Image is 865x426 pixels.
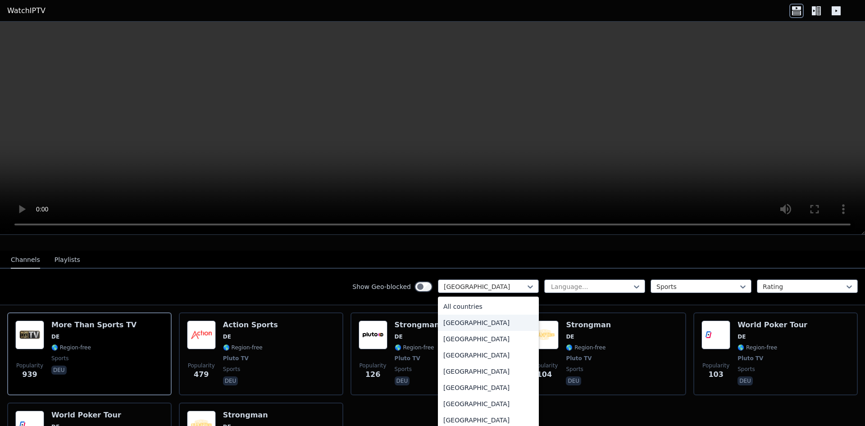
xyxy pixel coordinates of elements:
span: 🌎 Region-free [738,344,777,351]
span: Popularity [531,362,558,369]
div: [GEOGRAPHIC_DATA] [438,380,539,396]
span: Popularity [16,362,43,369]
div: [GEOGRAPHIC_DATA] [438,331,539,347]
span: DE [566,333,574,340]
a: WatchIPTV [7,5,46,16]
img: Action Sports [187,321,216,349]
button: Playlists [55,252,80,269]
p: deu [51,366,67,375]
span: sports [51,355,68,362]
span: Pluto TV [223,355,249,362]
p: deu [566,376,581,385]
p: deu [223,376,238,385]
span: Popularity [360,362,387,369]
span: DE [395,333,403,340]
span: Pluto TV [566,355,592,362]
span: DE [738,333,746,340]
h6: Strongman [223,411,268,420]
label: Show Geo-blocked [352,282,411,291]
span: DE [51,333,59,340]
span: sports [223,366,240,373]
span: 103 [708,369,723,380]
h6: World Poker Tour [738,321,807,330]
span: 479 [194,369,209,380]
span: sports [395,366,412,373]
h6: More Than Sports TV [51,321,137,330]
img: Strongman [359,321,387,349]
span: DE [223,333,231,340]
span: 939 [22,369,37,380]
span: Pluto TV [395,355,420,362]
p: deu [395,376,410,385]
img: More Than Sports TV [15,321,44,349]
div: [GEOGRAPHIC_DATA] [438,315,539,331]
span: sports [738,366,755,373]
span: 126 [365,369,380,380]
h6: Strongman [395,321,440,330]
span: 🌎 Region-free [566,344,605,351]
span: 🌎 Region-free [223,344,263,351]
img: World Poker Tour [701,321,730,349]
h6: World Poker Tour [51,411,121,420]
span: Popularity [188,362,215,369]
span: 🌎 Region-free [395,344,434,351]
div: [GEOGRAPHIC_DATA] [438,396,539,412]
div: [GEOGRAPHIC_DATA] [438,347,539,363]
div: [GEOGRAPHIC_DATA] [438,363,539,380]
h6: Action Sports [223,321,278,330]
span: Popularity [702,362,729,369]
span: sports [566,366,583,373]
img: Strongman [530,321,559,349]
div: All countries [438,298,539,315]
span: 104 [537,369,552,380]
span: 🌎 Region-free [51,344,91,351]
p: deu [738,376,753,385]
h6: Strongman [566,321,611,330]
button: Channels [11,252,40,269]
span: Pluto TV [738,355,763,362]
